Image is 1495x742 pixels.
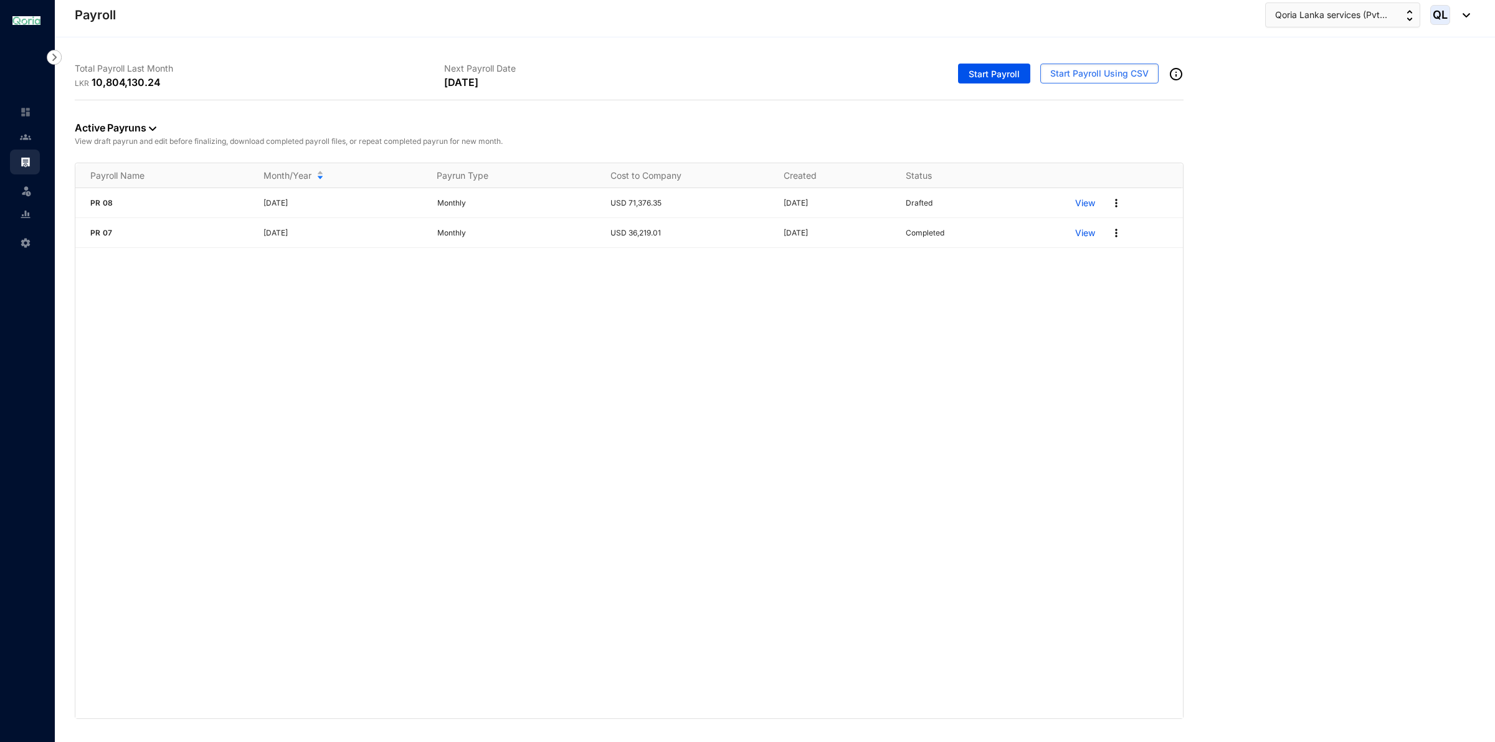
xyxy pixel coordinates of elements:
[10,125,40,150] li: Contacts
[906,227,944,239] p: Completed
[75,135,1184,148] p: View draft payrun and edit before finalizing, download completed payroll files, or repeat complet...
[1265,2,1420,27] button: Qoria Lanka services (Pvt...
[969,68,1020,80] span: Start Payroll
[75,77,92,90] p: LKR
[92,75,161,90] p: 10,804,130.24
[20,156,31,168] img: payroll.289672236c54bbec4828.svg
[1050,67,1149,80] span: Start Payroll Using CSV
[263,227,422,239] p: [DATE]
[20,184,32,197] img: leave-unselected.2934df6273408c3f84d9.svg
[10,202,40,227] li: Reports
[10,100,40,125] li: Home
[12,16,40,24] img: logo
[149,126,156,131] img: dropdown-black.8e83cc76930a90b1a4fdb6d089b7bf3a.svg
[1407,10,1413,21] img: up-down-arrow.74152d26bf9780fbf563ca9c90304185.svg
[1075,227,1095,239] a: View
[769,163,891,188] th: Created
[20,209,31,220] img: report-unselected.e6a6b4230fc7da01f883.svg
[263,197,422,209] p: [DATE]
[596,163,769,188] th: Cost to Company
[10,150,40,174] li: Payroll
[20,237,31,249] img: settings-unselected.1febfda315e6e19643a1.svg
[1433,9,1448,21] span: QL
[610,197,769,209] p: USD 71,376.35
[444,62,814,75] p: Next Payroll Date
[437,227,596,239] p: Monthly
[891,163,1060,188] th: Status
[47,50,62,65] img: nav-icon-right.af6afadce00d159da59955279c43614e.svg
[1110,227,1122,239] img: more.27664ee4a8faa814348e188645a3c1fc.svg
[1110,197,1122,209] img: more.27664ee4a8faa814348e188645a3c1fc.svg
[444,75,478,90] p: [DATE]
[75,6,116,24] p: Payroll
[1169,67,1184,82] img: info-outined.c2a0bb1115a2853c7f4cb4062ec879bc.svg
[906,197,933,209] p: Drafted
[263,169,311,182] span: Month/Year
[90,228,112,237] span: PR 07
[610,227,769,239] p: USD 36,219.01
[958,64,1030,83] button: Start Payroll
[422,163,595,188] th: Payrun Type
[75,121,156,134] a: Active Payruns
[20,131,31,143] img: people-unselected.118708e94b43a90eceab.svg
[1075,197,1095,209] a: View
[1456,13,1470,17] img: dropdown-black.8e83cc76930a90b1a4fdb6d089b7bf3a.svg
[75,163,249,188] th: Payroll Name
[1275,8,1387,22] span: Qoria Lanka services (Pvt...
[20,107,31,118] img: home-unselected.a29eae3204392db15eaf.svg
[437,197,596,209] p: Monthly
[90,198,113,207] span: PR 08
[784,197,891,209] p: [DATE]
[75,62,444,75] p: Total Payroll Last Month
[784,227,891,239] p: [DATE]
[1040,64,1159,83] button: Start Payroll Using CSV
